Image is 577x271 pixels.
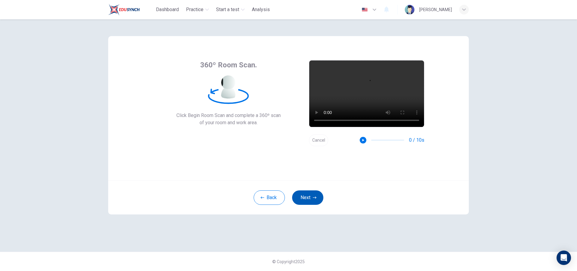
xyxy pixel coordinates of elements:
[419,6,452,13] div: [PERSON_NAME]
[272,259,305,264] span: © Copyright 2025
[108,4,154,16] a: Train Test logo
[214,4,247,15] button: Start a test
[249,4,272,15] button: Analysis
[405,5,414,14] img: Profile picture
[216,6,239,13] span: Start a test
[176,112,281,119] span: Click Begin Room Scan and complete a 360º scan
[184,4,211,15] button: Practice
[409,137,424,144] span: 0 / 10s
[557,251,571,265] div: Open Intercom Messenger
[200,60,257,70] span: 360º Room Scan.
[254,190,285,205] button: Back
[292,190,323,205] button: Next
[361,8,368,12] img: en
[156,6,179,13] span: Dashboard
[309,134,328,146] button: Cancel
[154,4,181,15] button: Dashboard
[252,6,270,13] span: Analysis
[176,119,281,126] span: of your room and work area.
[186,6,203,13] span: Practice
[108,4,140,16] img: Train Test logo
